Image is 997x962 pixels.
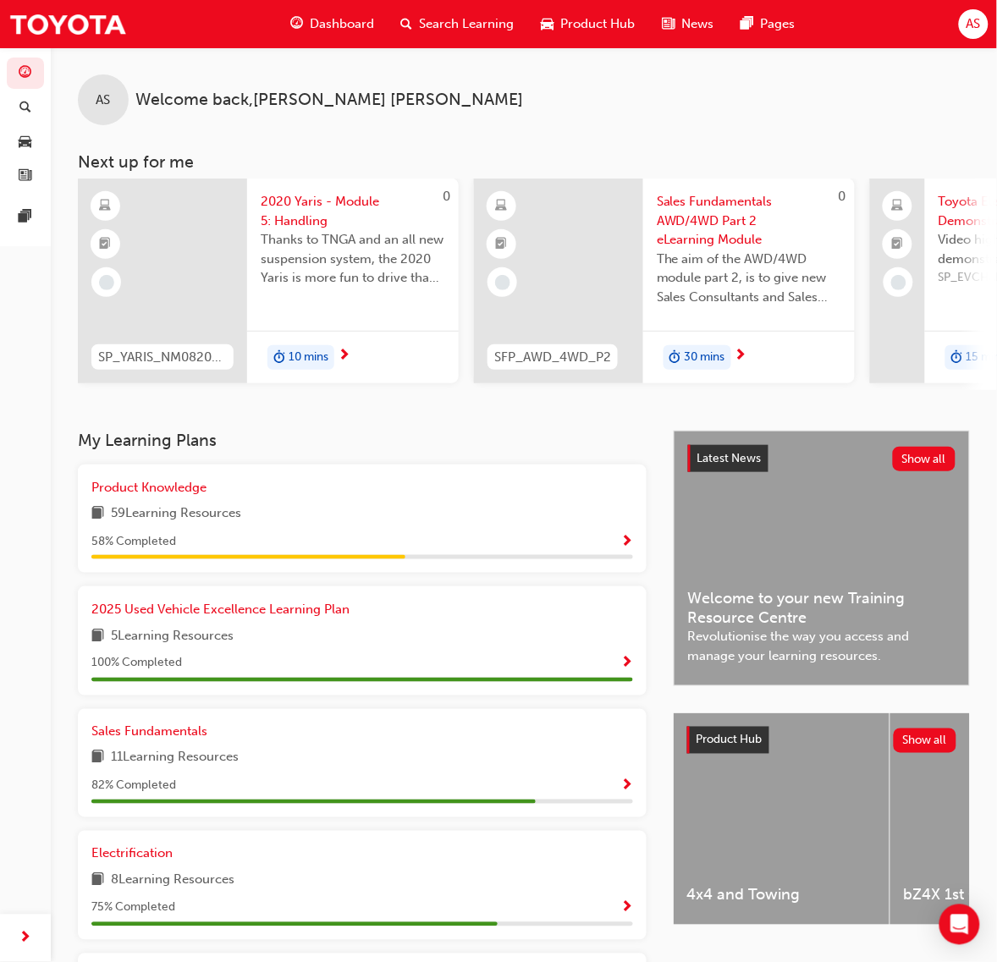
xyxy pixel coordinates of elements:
[19,928,32,949] span: next-icon
[388,7,528,41] a: search-iconSearch Learning
[289,348,328,367] span: 10 mins
[91,654,182,673] span: 100 % Completed
[91,478,213,497] a: Product Knowledge
[91,602,350,617] span: 2025 Used Vehicle Excellence Learning Plan
[542,14,554,35] span: car-icon
[669,347,681,369] span: duration-icon
[19,210,32,225] span: pages-icon
[620,898,633,919] button: Show Progress
[496,234,508,256] span: booktick-icon
[528,7,649,41] a: car-iconProduct Hub
[8,5,127,43] img: Trak
[474,179,855,383] a: 0SFP_AWD_4WD_P2Sales Fundamentals AWD/4WD Part 2 eLearning ModuleThe aim of the AWD/4WD module pa...
[728,7,809,41] a: pages-iconPages
[91,844,179,864] a: Electrification
[657,250,841,307] span: The aim of the AWD/4WD module part 2, is to give new Sales Consultants and Sales Professionals an...
[273,347,285,369] span: duration-icon
[420,14,515,34] span: Search Learning
[894,728,957,753] button: Show all
[741,14,754,35] span: pages-icon
[91,503,104,525] span: book-icon
[91,777,176,796] span: 82 % Completed
[91,626,104,647] span: book-icon
[401,14,413,35] span: search-icon
[893,447,956,471] button: Show all
[735,349,747,364] span: next-icon
[959,9,989,39] button: AS
[892,195,904,217] span: laptop-icon
[649,7,728,41] a: news-iconNews
[663,14,675,35] span: news-icon
[100,195,112,217] span: learningResourceType_ELEARNING-icon
[111,626,234,647] span: 5 Learning Resources
[967,14,981,34] span: AS
[91,871,104,892] span: book-icon
[135,91,523,110] span: Welcome back , [PERSON_NAME] [PERSON_NAME]
[620,776,633,797] button: Show Progress
[674,431,970,686] a: Latest NewsShow allWelcome to your new Training Resource CentreRevolutionise the way you access a...
[99,275,114,290] span: learningRecordVerb_NONE-icon
[91,899,175,918] span: 75 % Completed
[91,480,207,495] span: Product Knowledge
[78,431,647,450] h3: My Learning Plans
[687,727,956,754] a: Product HubShow all
[91,724,207,739] span: Sales Fundamentals
[91,748,104,769] span: book-icon
[261,230,445,288] span: Thanks to TNGA and an all new suspension system, the 2020 Yaris is more fun to drive than ever be...
[19,66,32,81] span: guage-icon
[98,348,227,367] span: SP_YARIS_NM0820_EL_05
[91,723,214,742] a: Sales Fundamentals
[495,275,510,290] span: learningRecordVerb_NONE-icon
[657,192,841,250] span: Sales Fundamentals AWD/4WD Part 2 eLearning Module
[891,275,906,290] span: learningRecordVerb_NONE-icon
[697,451,762,465] span: Latest News
[561,14,636,34] span: Product Hub
[761,14,796,34] span: Pages
[839,189,846,204] span: 0
[496,195,508,217] span: learningResourceType_ELEARNING-icon
[91,532,176,552] span: 58 % Completed
[951,347,963,369] span: duration-icon
[685,348,725,367] span: 30 mins
[78,179,459,383] a: 0SP_YARIS_NM0820_EL_052020 Yaris - Module 5: HandlingThanks to TNGA and an all new suspension sys...
[620,653,633,674] button: Show Progress
[620,531,633,552] button: Show Progress
[19,101,31,116] span: search-icon
[290,14,303,35] span: guage-icon
[111,503,241,525] span: 59 Learning Resources
[674,713,890,925] a: 4x4 and Towing
[51,152,997,172] h3: Next up for me
[19,169,32,184] span: news-icon
[19,135,32,150] span: car-icon
[494,348,611,367] span: SFP_AWD_4WD_P2
[261,192,445,230] span: 2020 Yaris - Module 5: Handling
[688,589,956,627] span: Welcome to your new Training Resource Centre
[96,91,111,110] span: AS
[111,748,239,769] span: 11 Learning Resources
[687,886,876,905] span: 4x4 and Towing
[892,234,904,256] span: booktick-icon
[91,846,173,861] span: Electrification
[310,14,374,34] span: Dashboard
[697,733,763,747] span: Product Hub
[939,904,980,945] div: Open Intercom Messenger
[620,657,633,672] span: Show Progress
[688,627,956,665] span: Revolutionise the way you access and manage your learning resources.
[620,901,633,916] span: Show Progress
[91,600,356,619] a: 2025 Used Vehicle Excellence Learning Plan
[620,779,633,794] span: Show Progress
[682,14,714,34] span: News
[443,189,450,204] span: 0
[111,871,234,892] span: 8 Learning Resources
[338,349,350,364] span: next-icon
[100,234,112,256] span: booktick-icon
[277,7,388,41] a: guage-iconDashboard
[688,445,956,472] a: Latest NewsShow all
[620,535,633,550] span: Show Progress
